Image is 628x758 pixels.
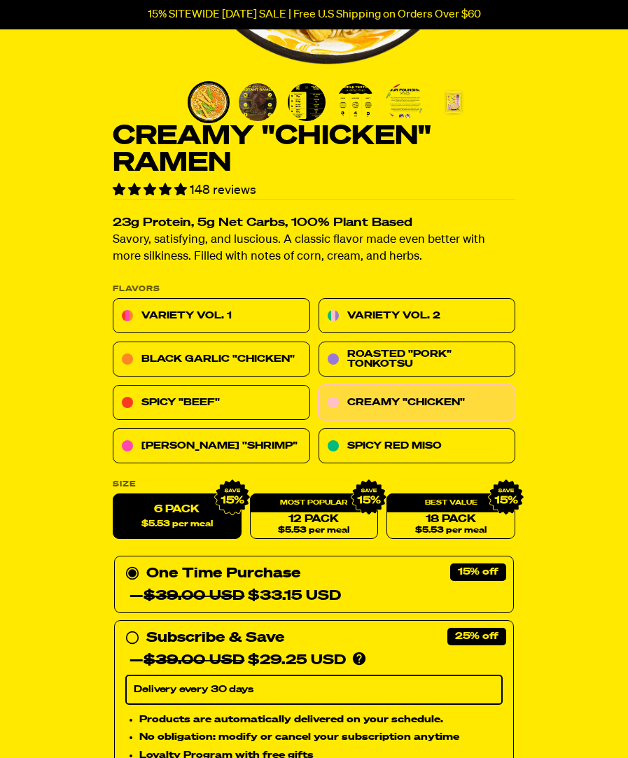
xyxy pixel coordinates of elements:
span: $5.53 per meal [415,526,487,535]
div: Subscribe & Save [146,626,284,649]
span: 148 reviews [190,184,256,197]
p: Flavors [113,285,515,293]
img: Creamy "Chicken" Ramen [435,83,473,121]
h2: 23g Protein, 5g Net Carbs, 100% Plant Based [113,217,515,229]
img: Creamy "Chicken" Ramen [386,83,424,121]
a: 18 Pack$5.53 per meal [386,493,515,539]
del: $39.00 USD [144,589,244,603]
del: $39.00 USD [144,653,244,667]
a: Variety Vol. 1 [113,298,310,333]
h1: Creamy "Chicken" Ramen [113,123,515,176]
li: Go to slide 2 [237,81,279,123]
img: Creamy "Chicken" Ramen [288,83,326,121]
a: Black Garlic "Chicken" [113,342,310,377]
div: — $33.15 USD [130,584,341,607]
li: Go to slide 4 [335,81,377,123]
a: Variety Vol. 2 [319,298,516,333]
li: Products are automatically delivered on your schedule. [139,711,503,727]
p: 15% SITEWIDE [DATE] SALE | Free U.S Shipping on Orders Over $60 [148,8,481,21]
label: Size [113,480,515,488]
a: 12 Pack$5.53 per meal [250,493,379,539]
a: [PERSON_NAME] "Shrimp" [113,428,310,463]
a: Creamy "Chicken" [319,385,516,420]
div: — $29.25 USD [130,649,346,671]
li: No obligation: modify or cancel your subscription anytime [139,729,503,745]
img: IMG_9632.png [351,479,387,515]
li: Go to slide 5 [384,81,426,123]
img: Creamy "Chicken" Ramen [190,83,228,121]
a: Spicy Red Miso [319,428,516,463]
a: Roasted "Pork" Tonkotsu [319,342,516,377]
span: $5.53 per meal [141,519,213,528]
img: Creamy "Chicken" Ramen [239,83,277,121]
span: 4.79 stars [113,184,190,197]
select: Subscribe & Save —$39.00 USD$29.25 USD Products are automatically delivered on your schedule. No ... [125,675,503,704]
span: $5.53 per meal [278,526,349,535]
div: One Time Purchase [125,562,503,607]
label: 6 Pack [113,493,242,539]
img: Creamy "Chicken" Ramen [337,83,375,121]
p: Savory, satisfying, and luscious. A classic flavor made even better with more silkiness. Filled w... [113,232,515,265]
a: Spicy "Beef" [113,385,310,420]
li: Go to slide 1 [188,81,230,123]
img: IMG_9632.png [214,479,250,515]
div: PDP main carousel thumbnails [188,81,468,123]
li: Go to slide 6 [433,81,475,123]
img: IMG_9632.png [488,479,524,515]
li: Go to slide 3 [286,81,328,123]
